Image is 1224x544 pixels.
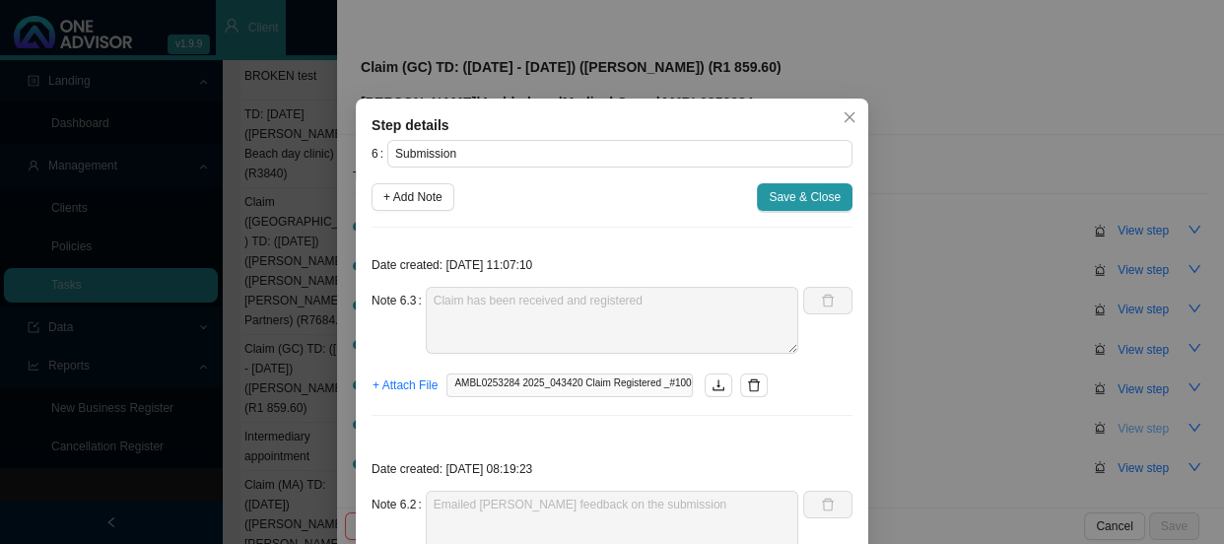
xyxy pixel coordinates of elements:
span: + Attach File [373,375,438,395]
span: download [712,378,725,392]
button: + Add Note [372,183,454,211]
button: Save & Close [757,183,852,211]
p: Date created: [DATE] 11:07:10 [372,255,852,275]
span: delete [747,378,761,392]
div: Step details [372,114,852,136]
p: Date created: [DATE] 08:19:23 [372,459,852,479]
span: close [843,110,856,124]
label: 6 [372,140,387,168]
button: + Attach File [372,372,439,399]
label: Note 6.3 [372,287,426,314]
span: Save & Close [769,187,841,207]
span: AMBL0253284 2025_043420 Claim Registered _#10069132569_.msg [446,374,693,397]
textarea: Claim has been received and registered [426,287,798,354]
label: Note 6.2 [372,491,426,518]
button: Close [836,103,863,131]
span: + Add Note [383,187,442,207]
